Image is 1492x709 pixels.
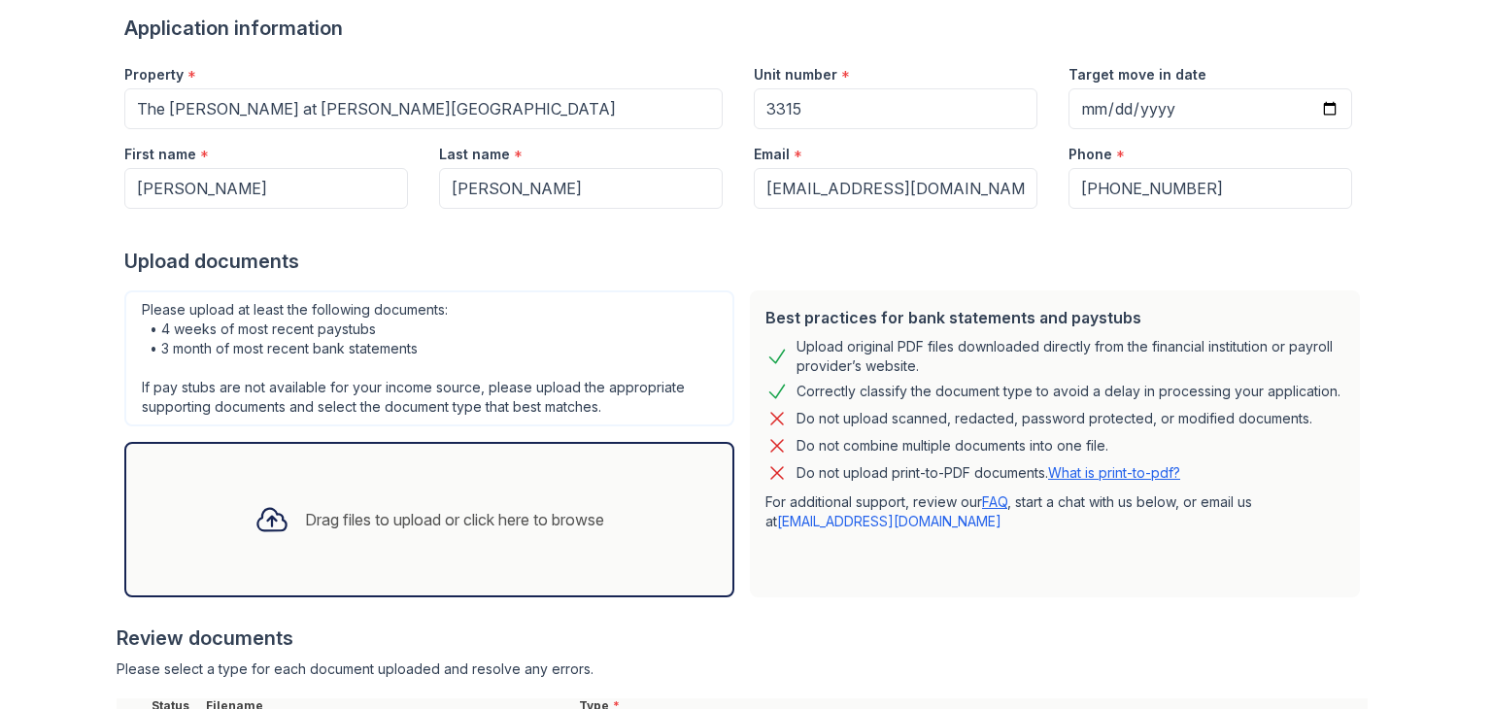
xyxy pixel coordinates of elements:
a: FAQ [982,493,1007,510]
div: Upload documents [124,248,1368,275]
div: Please upload at least the following documents: • 4 weeks of most recent paystubs • 3 month of mo... [124,290,734,426]
a: What is print-to-pdf? [1048,464,1180,481]
div: Best practices for bank statements and paystubs [765,306,1344,329]
label: Property [124,65,184,84]
label: Target move in date [1068,65,1206,84]
div: Do not upload scanned, redacted, password protected, or modified documents. [797,407,1312,430]
div: Correctly classify the document type to avoid a delay in processing your application. [797,380,1340,403]
p: For additional support, review our , start a chat with us below, or email us at [765,492,1344,531]
label: Last name [439,145,510,164]
div: Do not combine multiple documents into one file. [797,434,1108,457]
label: Phone [1068,145,1112,164]
div: Review documents [117,625,1368,652]
label: First name [124,145,196,164]
div: Drag files to upload or click here to browse [305,508,604,531]
div: Application information [124,15,1368,42]
label: Email [754,145,790,164]
div: Please select a type for each document uploaded and resolve any errors. [117,659,1368,679]
a: [EMAIL_ADDRESS][DOMAIN_NAME] [777,513,1001,529]
p: Do not upload print-to-PDF documents. [797,463,1180,483]
div: Upload original PDF files downloaded directly from the financial institution or payroll provider’... [797,337,1344,376]
label: Unit number [754,65,837,84]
